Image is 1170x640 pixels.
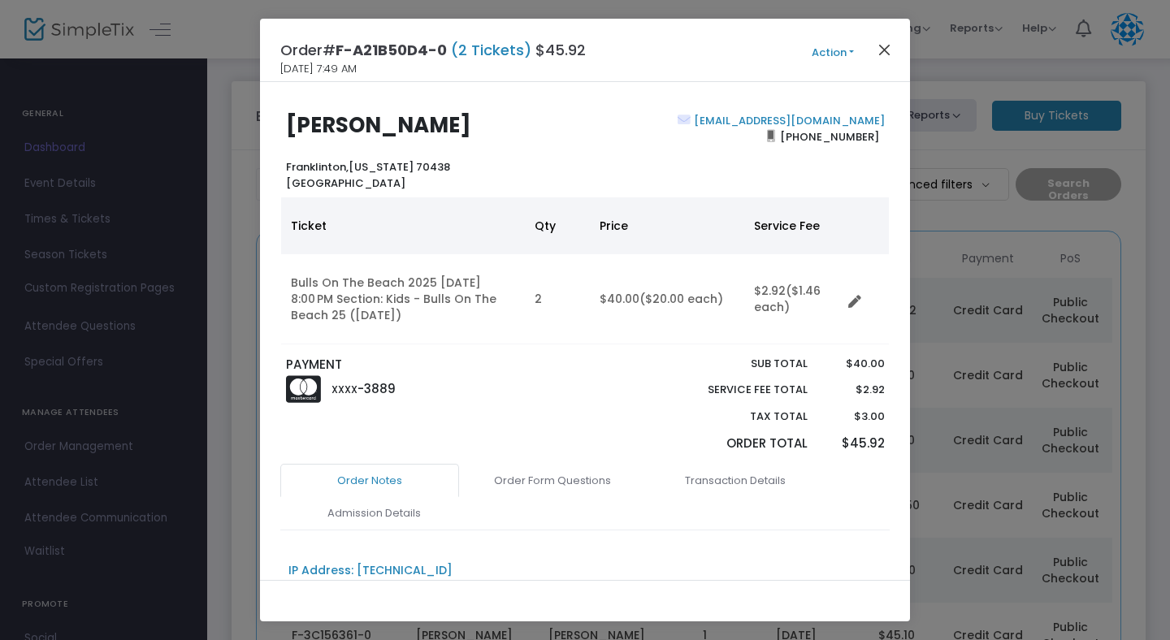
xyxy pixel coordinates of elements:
[754,283,821,315] span: ($1.46 each)
[669,356,808,372] p: Sub total
[823,409,884,425] p: $3.00
[525,197,590,254] th: Qty
[281,254,525,344] td: Bulls On The Beach 2025 [DATE] 8:00 PM Section: Kids - Bulls On The Beach 25 ([DATE])
[691,113,885,128] a: [EMAIL_ADDRESS][DOMAIN_NAME]
[823,435,884,453] p: $45.92
[669,435,808,453] p: Order Total
[288,562,453,579] div: IP Address: [TECHNICAL_ID]
[286,356,578,374] p: PAYMENT
[744,254,842,344] td: $2.92
[463,464,642,498] a: Order Form Questions
[669,382,808,398] p: Service Fee Total
[823,356,884,372] p: $40.00
[286,159,349,175] span: Franklinton,
[590,197,744,254] th: Price
[744,197,842,254] th: Service Fee
[281,197,889,344] div: Data table
[357,380,396,397] span: -3889
[646,464,825,498] a: Transaction Details
[281,197,525,254] th: Ticket
[336,40,447,60] span: F-A21B50D4-0
[669,409,808,425] p: Tax Total
[775,123,885,149] span: [PHONE_NUMBER]
[823,382,884,398] p: $2.92
[874,39,895,60] button: Close
[639,291,723,307] span: ($20.00 each)
[280,39,586,61] h4: Order# $45.92
[525,254,590,344] td: 2
[280,464,459,498] a: Order Notes
[286,159,450,191] b: [US_STATE] 70438 [GEOGRAPHIC_DATA]
[331,383,357,396] span: XXXX
[590,254,744,344] td: $40.00
[286,110,471,140] b: [PERSON_NAME]
[284,496,463,530] a: Admission Details
[447,40,535,60] span: (2 Tickets)
[784,44,882,62] button: Action
[280,61,357,77] span: [DATE] 7:49 AM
